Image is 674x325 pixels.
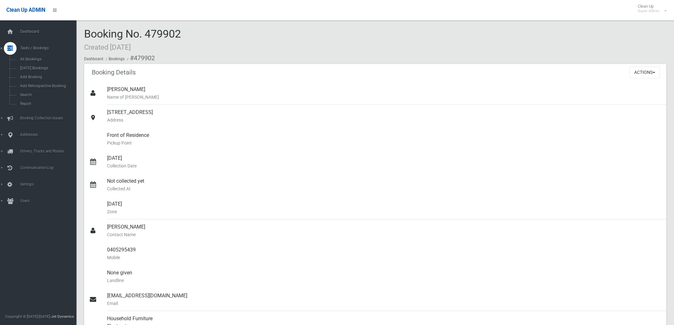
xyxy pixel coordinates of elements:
[638,9,660,13] small: Super Admin
[107,139,661,147] small: Pickup Point
[107,242,661,265] div: 0405295439
[18,84,76,88] span: Add Retrospective Booking
[18,57,76,61] span: All Bookings
[107,265,661,288] div: None given
[107,300,661,307] small: Email
[6,7,45,13] span: Clean Up ADMIN
[107,162,661,170] small: Collection Date
[107,288,661,311] div: [EMAIL_ADDRESS][DOMAIN_NAME]
[107,196,661,219] div: [DATE]
[635,4,666,13] span: Clean Up
[107,254,661,261] small: Mobile
[107,277,661,284] small: Landline
[629,67,660,78] button: Actions
[107,185,661,193] small: Collected At
[18,116,82,120] span: Booking Collection Issues
[107,116,661,124] small: Address
[107,93,661,101] small: Name of [PERSON_NAME]
[84,288,666,311] a: [EMAIL_ADDRESS][DOMAIN_NAME]Email
[18,102,76,106] span: Report
[125,52,155,64] li: #479902
[107,208,661,215] small: Zone
[18,29,82,34] span: Dashboard
[109,57,125,61] a: Bookings
[18,66,76,70] span: [DATE] Bookings
[84,66,143,79] header: Booking Details
[18,182,82,187] span: Settings
[107,231,661,238] small: Contact Name
[84,43,131,51] small: Created [DATE]
[107,219,661,242] div: [PERSON_NAME]
[107,128,661,151] div: Front of Residence
[51,314,74,319] strong: Jet Dynamics
[84,27,181,52] span: Booking No. 479902
[107,151,661,173] div: [DATE]
[18,75,76,79] span: Add Booking
[18,149,82,153] span: Drivers, Trucks and Routes
[84,57,103,61] a: Dashboard
[5,314,50,319] span: Copyright © [DATE]-[DATE]
[18,166,82,170] span: Communication Log
[18,199,82,203] span: Users
[18,46,82,50] span: Tasks / Bookings
[18,93,76,97] span: Search
[18,132,82,137] span: Addresses
[107,105,661,128] div: [STREET_ADDRESS]
[107,82,661,105] div: [PERSON_NAME]
[107,173,661,196] div: Not collected yet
